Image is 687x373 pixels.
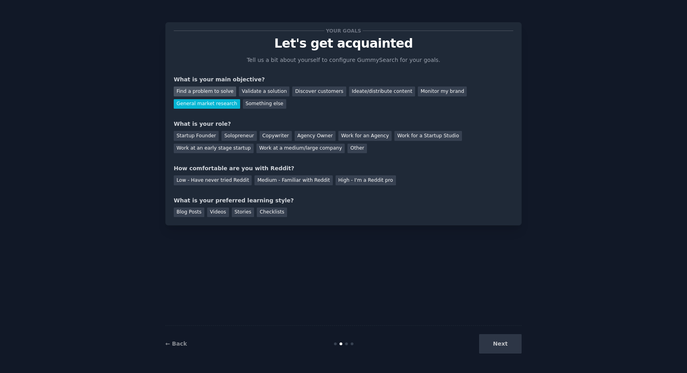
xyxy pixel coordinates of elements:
div: Work at an early stage startup [174,144,254,154]
div: Work at a medium/large company [256,144,345,154]
div: High - I'm a Reddit pro [336,175,396,185]
a: ← Back [165,340,187,347]
div: What is your preferred learning style? [174,196,513,205]
div: General market research [174,99,240,109]
div: Monitor my brand [418,87,467,96]
div: Agency Owner [295,131,336,141]
div: Discover customers [292,87,346,96]
div: Checklists [257,208,287,217]
div: Work for an Agency [338,131,392,141]
div: Videos [207,208,229,217]
div: What is your role? [174,120,513,128]
div: Work for a Startup Studio [394,131,462,141]
span: Your goals [324,27,363,35]
div: Validate a solution [239,87,289,96]
p: Tell us a bit about yourself to configure GummySearch for your goals. [243,56,444,64]
div: Medium - Familiar with Reddit [254,175,332,185]
div: How comfortable are you with Reddit? [174,164,513,173]
div: Copywriter [260,131,292,141]
div: Blog Posts [174,208,204,217]
div: Ideate/distribute content [349,87,415,96]
div: Other [347,144,367,154]
div: Low - Have never tried Reddit [174,175,252,185]
div: Startup Founder [174,131,219,141]
div: Stories [232,208,254,217]
p: Let's get acquainted [174,37,513,50]
div: Find a problem to solve [174,87,236,96]
div: What is your main objective? [174,75,513,84]
div: Solopreneur [221,131,256,141]
div: Something else [243,99,286,109]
